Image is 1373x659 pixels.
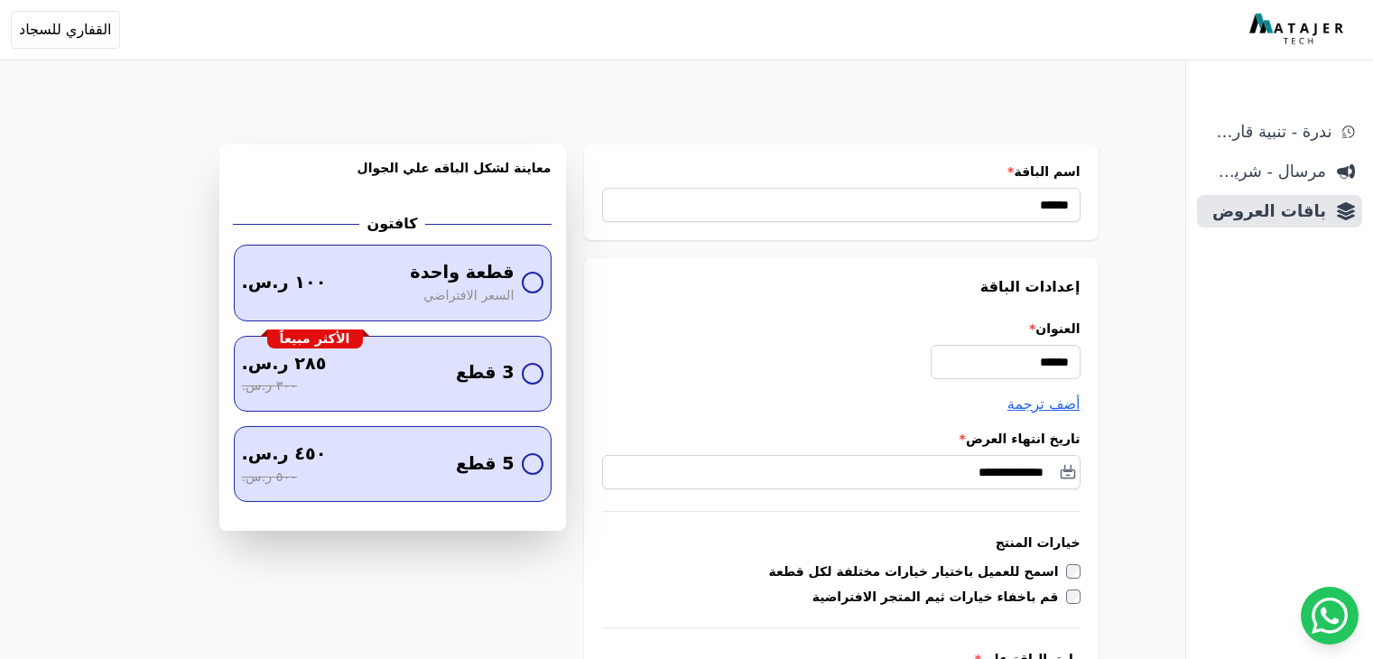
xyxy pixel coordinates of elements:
[456,451,514,478] span: 5 قطع
[19,19,112,41] span: القفاري للسجاد
[366,213,417,235] h2: كافتون
[242,441,327,468] span: ٤٥٠ ر.س.
[602,276,1081,298] h3: إعدادات الباقة
[242,351,327,377] span: ٢٨٥ ر.س.
[11,11,120,49] button: القفاري للسجاد
[602,162,1081,181] label: اسم الباقة
[1249,14,1348,46] img: MatajerTech Logo
[267,329,363,349] div: الأكثر مبيعاً
[410,260,514,286] span: قطعة واحدة
[769,562,1066,580] label: اسمح للعميل باختيار خيارات مختلفة لكل قطعة
[602,534,1081,552] h3: خيارات المنتج
[1007,395,1081,413] span: أضف ترجمة
[234,159,552,199] h3: معاينة لشكل الباقه علي الجوال
[602,320,1081,338] label: العنوان
[812,588,1066,606] label: قم باخفاء خيارات ثيم المتجر الافتراضية
[1204,159,1326,184] span: مرسال - شريط دعاية
[242,270,327,296] span: ١٠٠ ر.س.
[1204,119,1331,144] span: ندرة - تنبية قارب علي النفاذ
[602,430,1081,448] label: تاريخ انتهاء العرض
[242,376,297,396] span: ٣٠٠ ر.س.
[1007,394,1081,415] button: أضف ترجمة
[1204,199,1326,224] span: باقات العروض
[456,360,514,386] span: 3 قطع
[423,286,514,306] span: السعر الافتراضي
[242,468,297,487] span: ٥٠٠ ر.س.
